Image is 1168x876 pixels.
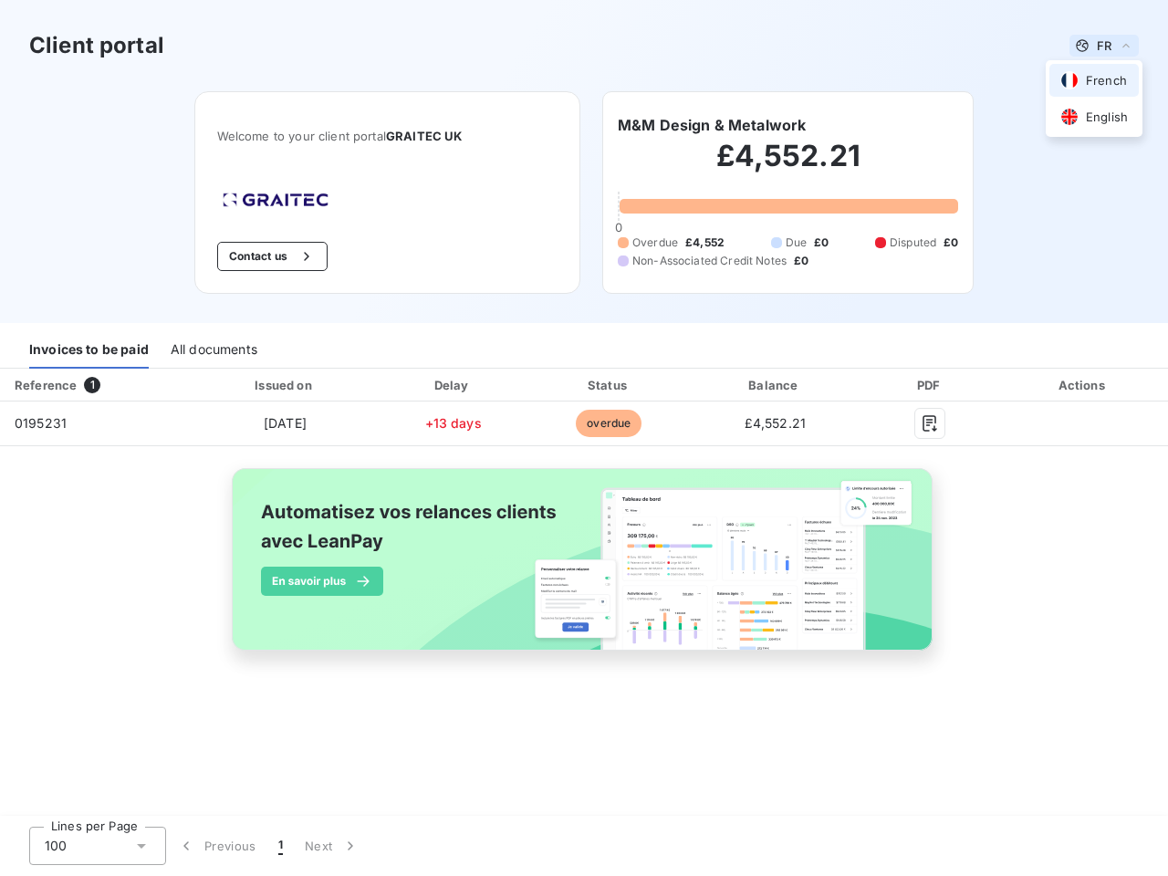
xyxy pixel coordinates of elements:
span: overdue [576,410,641,437]
button: 1 [267,827,294,865]
span: GRAITEC UK [386,129,463,143]
div: All documents [171,330,257,369]
div: Actions [1002,376,1164,394]
span: 1 [278,837,283,855]
div: Delay [381,376,526,394]
h3: Client portal [29,29,164,62]
span: FR [1097,38,1111,53]
span: £0 [814,235,829,251]
img: banner [215,457,953,682]
h6: M&M Design & Metalwork [618,114,806,136]
span: 0195231 [15,415,67,431]
span: £4,552.21 [745,415,806,431]
span: [DATE] [264,415,307,431]
span: 100 [45,837,67,855]
span: 0 [615,220,622,235]
span: Disputed [890,235,936,251]
div: Invoices to be paid [29,330,149,369]
button: Previous [166,827,267,865]
div: PDF [865,376,995,394]
span: +13 days [425,415,482,431]
span: English [1086,109,1128,126]
span: £4,552 [685,235,725,251]
h2: £4,552.21 [618,138,958,193]
div: Reference [15,378,77,392]
button: Next [294,827,370,865]
span: Overdue [632,235,678,251]
div: Issued on [197,376,373,394]
span: Due [786,235,807,251]
img: Company logo [217,187,334,213]
span: 1 [84,377,100,393]
div: Status [533,376,684,394]
span: £0 [794,253,808,269]
span: French [1086,72,1127,89]
span: Non-Associated Credit Notes [632,253,787,269]
span: £0 [944,235,958,251]
span: Welcome to your client portal [217,129,558,143]
button: Contact us [217,242,328,271]
div: Balance [693,376,859,394]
